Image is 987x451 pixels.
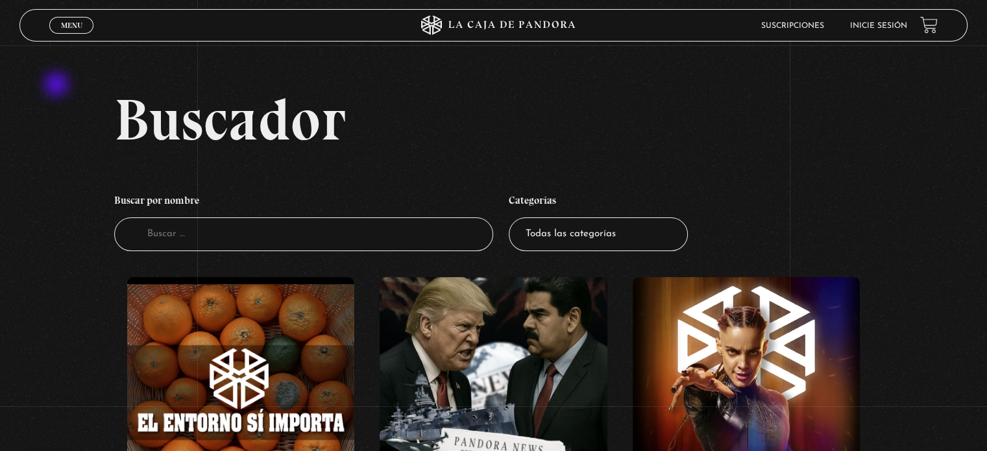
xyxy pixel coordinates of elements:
a: Inicie sesión [850,22,907,30]
h4: Categorías [509,188,688,217]
a: View your shopping cart [920,16,938,34]
h2: Buscador [114,90,967,149]
span: Cerrar [56,32,87,42]
a: Suscripciones [761,22,824,30]
span: Menu [61,21,82,29]
h4: Buscar por nombre [114,188,493,217]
